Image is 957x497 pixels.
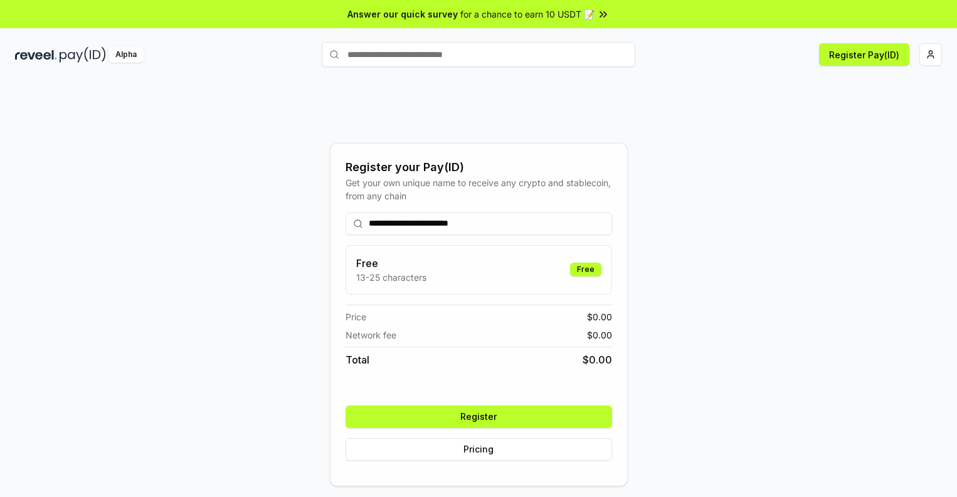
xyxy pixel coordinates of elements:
[346,176,612,202] div: Get your own unique name to receive any crypto and stablecoin, from any chain
[347,8,458,21] span: Answer our quick survey
[346,310,366,323] span: Price
[346,405,612,428] button: Register
[587,310,612,323] span: $ 0.00
[60,47,106,63] img: pay_id
[346,159,612,176] div: Register your Pay(ID)
[346,352,369,367] span: Total
[356,271,426,284] p: 13-25 characters
[356,256,426,271] h3: Free
[583,352,612,367] span: $ 0.00
[819,43,909,66] button: Register Pay(ID)
[108,47,144,63] div: Alpha
[346,328,396,342] span: Network fee
[570,263,601,276] div: Free
[346,438,612,461] button: Pricing
[587,328,612,342] span: $ 0.00
[15,47,57,63] img: reveel_dark
[460,8,595,21] span: for a chance to earn 10 USDT 📝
